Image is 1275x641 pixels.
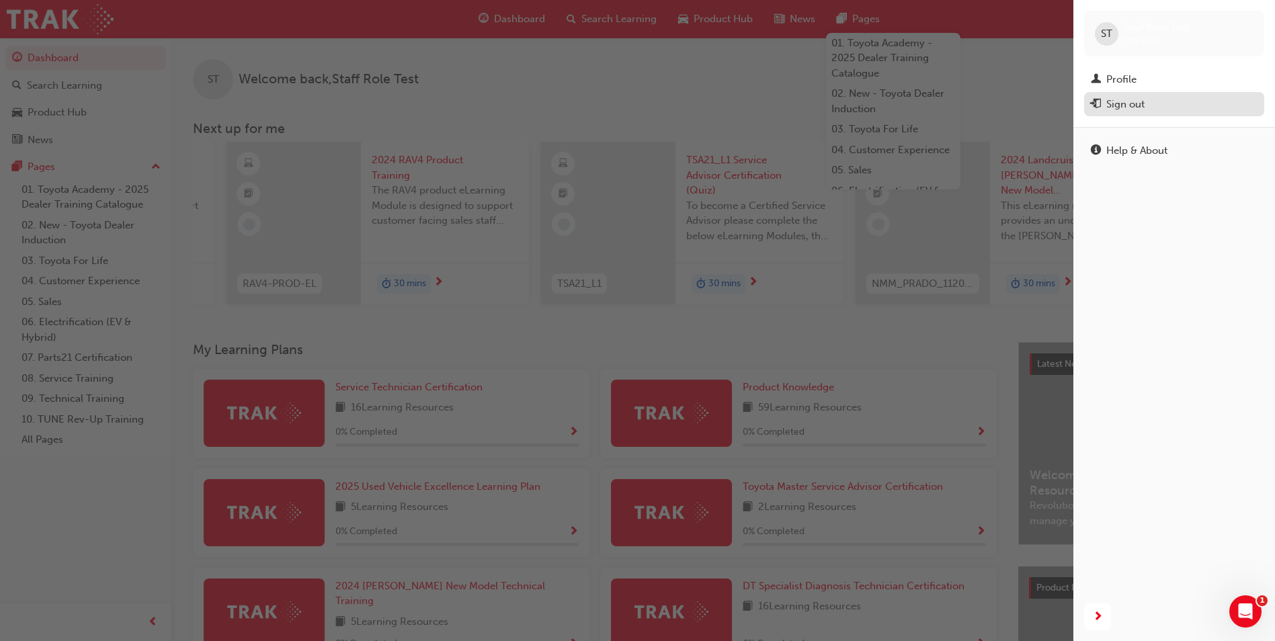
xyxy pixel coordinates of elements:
button: Sign out [1084,92,1264,117]
span: exit-icon [1091,99,1101,111]
div: Help & About [1106,143,1167,159]
span: test.staff [1124,34,1159,46]
span: 1 [1257,595,1268,606]
span: next-icon [1093,609,1103,626]
span: man-icon [1091,74,1101,86]
div: Profile [1106,72,1137,87]
a: Profile [1084,67,1264,92]
span: info-icon [1091,145,1101,157]
span: ST [1101,26,1112,42]
iframe: Intercom live chat [1229,595,1262,628]
div: Sign out [1106,97,1145,112]
span: Staff Role Test [1124,22,1190,34]
a: Help & About [1084,138,1264,163]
